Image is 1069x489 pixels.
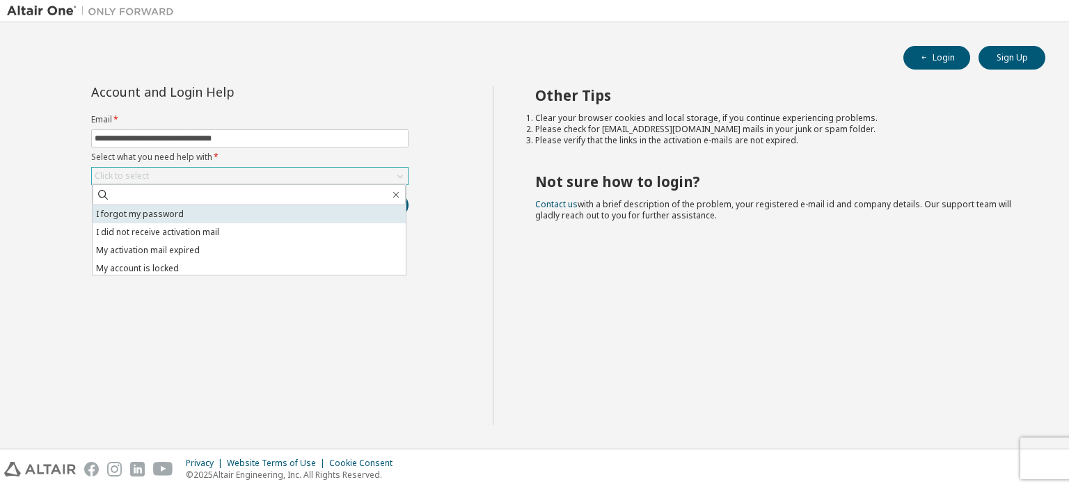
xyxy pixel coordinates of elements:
img: linkedin.svg [130,462,145,476]
button: Login [903,46,970,70]
li: Please check for [EMAIL_ADDRESS][DOMAIN_NAME] mails in your junk or spam folder. [535,124,1021,135]
div: Privacy [186,458,227,469]
label: Select what you need help with [91,152,409,163]
div: Click to select [92,168,408,184]
button: Sign Up [979,46,1045,70]
div: Cookie Consent [329,458,401,469]
img: facebook.svg [84,462,99,476]
div: Account and Login Help [91,86,345,97]
div: Website Terms of Use [227,458,329,469]
img: altair_logo.svg [4,462,76,476]
li: Clear your browser cookies and local storage, if you continue experiencing problems. [535,113,1021,124]
label: Email [91,114,409,125]
span: with a brief description of the problem, your registered e-mail id and company details. Our suppo... [535,198,1011,221]
img: Altair One [7,4,181,18]
p: © 2025 Altair Engineering, Inc. All Rights Reserved. [186,469,401,481]
a: Contact us [535,198,578,210]
img: youtube.svg [153,462,173,476]
h2: Not sure how to login? [535,173,1021,191]
li: Please verify that the links in the activation e-mails are not expired. [535,135,1021,146]
div: Click to select [95,170,149,182]
img: instagram.svg [107,462,122,476]
li: I forgot my password [93,205,406,223]
h2: Other Tips [535,86,1021,104]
